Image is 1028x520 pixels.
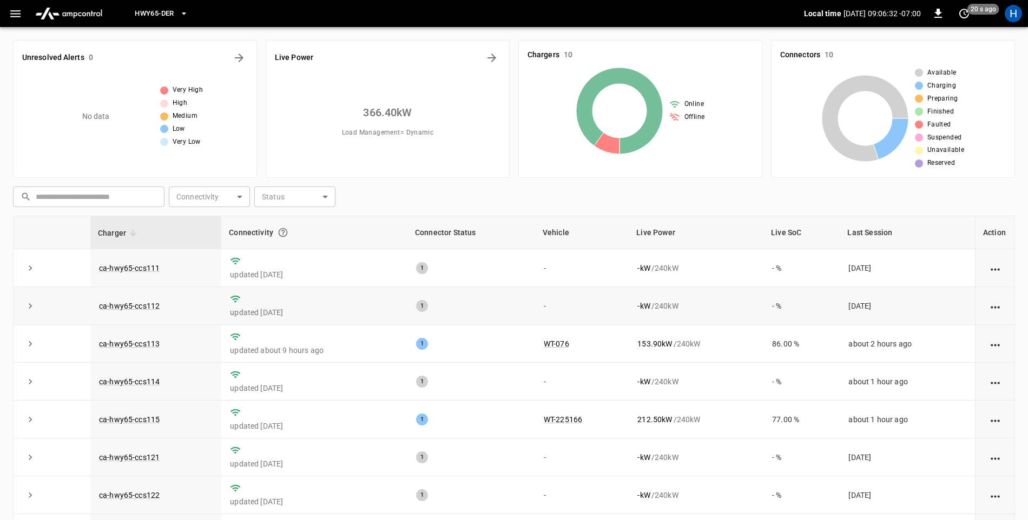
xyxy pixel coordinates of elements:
p: 212.50 kW [637,414,672,425]
p: No data [82,111,110,122]
td: - [535,249,629,287]
div: / 240 kW [637,376,755,387]
p: updated [DATE] [230,458,399,469]
button: expand row [22,487,38,503]
p: updated [DATE] [230,307,399,318]
h6: Unresolved Alerts [22,52,84,64]
button: expand row [22,374,38,390]
div: action cell options [989,452,1002,463]
h6: 366.40 kW [363,104,412,121]
td: about 2 hours ago [840,325,975,363]
div: / 240 kW [637,490,755,501]
p: updated [DATE] [230,421,399,431]
h6: 10 [825,49,833,61]
p: 153.90 kW [637,338,672,349]
div: / 240 kW [637,301,755,311]
th: Last Session [840,216,975,249]
div: action cell options [989,414,1002,425]
div: 1 [416,451,428,463]
span: Charger [98,226,140,239]
td: - % [763,363,840,401]
span: Load Management = Dynamic [342,128,434,138]
button: HWY65-DER [130,3,192,24]
a: ca-hwy65-ccs121 [99,453,160,462]
div: / 240 kW [637,414,755,425]
p: updated [DATE] [230,383,399,394]
span: Online [684,99,704,110]
td: about 1 hour ago [840,401,975,438]
p: - kW [637,263,650,274]
span: Offline [684,112,705,123]
p: updated [DATE] [230,496,399,507]
button: expand row [22,336,38,352]
td: - [535,363,629,401]
button: expand row [22,298,38,314]
button: expand row [22,260,38,276]
div: action cell options [989,263,1002,274]
button: Connection between the charger and our software. [273,223,293,242]
span: Unavailable [927,145,964,156]
div: 1 [416,262,428,274]
td: - % [763,476,840,514]
td: 86.00 % [763,325,840,363]
td: - % [763,287,840,325]
span: Very Low [173,137,201,148]
p: updated [DATE] [230,269,399,280]
button: set refresh interval [955,5,973,22]
div: action cell options [989,338,1002,349]
td: about 1 hour ago [840,363,975,401]
img: ampcontrol.io logo [31,3,107,24]
h6: 0 [89,52,93,64]
h6: 10 [564,49,572,61]
th: Connector Status [407,216,535,249]
p: - kW [637,376,650,387]
div: Connectivity [229,223,400,242]
span: Suspended [927,132,962,143]
span: Preparing [927,94,958,104]
div: action cell options [989,301,1002,311]
div: / 240 kW [637,263,755,274]
span: High [173,98,188,109]
span: Medium [173,111,197,122]
td: - [535,287,629,325]
a: ca-hwy65-ccs122 [99,491,160,499]
span: Available [927,68,957,78]
span: Reserved [927,158,955,169]
a: ca-hwy65-ccs115 [99,415,160,424]
a: ca-hwy65-ccs113 [99,339,160,348]
a: WT-076 [544,339,569,348]
button: expand row [22,411,38,428]
span: Charging [927,81,956,91]
td: [DATE] [840,438,975,476]
div: 1 [416,376,428,388]
a: ca-hwy65-ccs111 [99,264,160,272]
p: - kW [637,490,650,501]
p: [DATE] 09:06:32 -07:00 [844,8,921,19]
td: - [535,438,629,476]
div: / 240 kW [637,452,755,463]
td: 77.00 % [763,401,840,438]
p: - kW [637,301,650,311]
div: / 240 kW [637,338,755,349]
div: 1 [416,414,428,425]
th: Action [975,216,1014,249]
h6: Chargers [528,49,559,61]
span: 20 s ago [967,4,999,15]
div: 1 [416,489,428,501]
div: 1 [416,338,428,350]
th: Live SoC [763,216,840,249]
span: Very High [173,85,203,96]
div: action cell options [989,376,1002,387]
th: Vehicle [535,216,629,249]
span: Faulted [927,119,951,130]
td: - [535,476,629,514]
div: profile-icon [1005,5,1022,22]
h6: Live Power [275,52,313,64]
td: [DATE] [840,287,975,325]
td: - % [763,438,840,476]
p: updated about 9 hours ago [230,345,399,356]
div: action cell options [989,490,1002,501]
h6: Connectors [780,49,820,61]
td: [DATE] [840,249,975,287]
a: ca-hwy65-ccs112 [99,302,160,310]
